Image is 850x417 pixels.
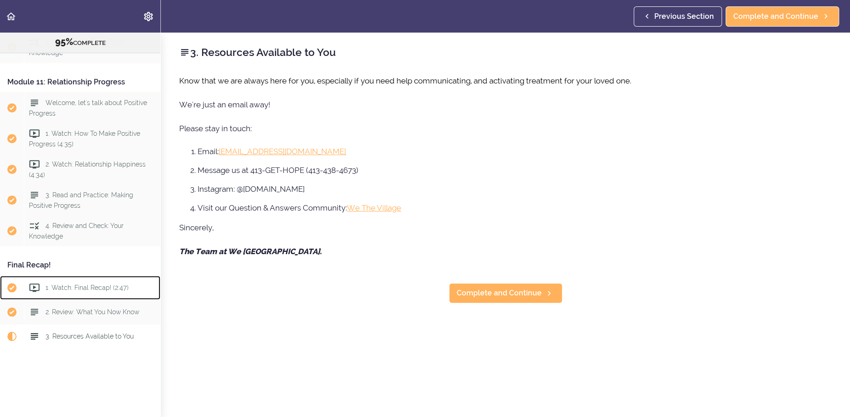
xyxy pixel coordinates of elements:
[198,183,832,195] li: Instagram: @[DOMAIN_NAME]
[179,98,832,111] p: We're just an email away!
[654,11,714,22] span: Previous Section
[347,203,401,212] a: We The Village
[634,6,722,27] a: Previous Section
[6,11,17,22] svg: Back to course curriculum
[29,129,140,147] span: 1. Watch: How To Make Positive Progress (4:35)
[29,160,146,178] span: 2. Watch: Relationship Happiness (4:34)
[198,164,832,176] li: Message us at 413-GET-HOPE (413-438-4673)
[29,99,147,117] span: Welcome, let's talk about Positive Progress
[198,145,832,157] li: Email:
[45,308,139,316] span: 2. Review: What You Now Know
[179,76,631,85] span: Know that we are always here for you, especially if you need help communicating, and activating t...
[45,284,129,291] span: 1. Watch: Final Recap! (2:47)
[198,202,832,214] li: Visit our Question & Answers Community:
[11,36,149,48] div: COMPLETE
[725,6,839,27] a: Complete and Continue
[219,147,346,156] a: [EMAIL_ADDRESS][DOMAIN_NAME]
[143,11,154,22] svg: Settings Menu
[179,221,832,234] p: Sincerely,
[449,283,562,303] a: Complete and Continue
[179,247,322,256] em: The Team at We [GEOGRAPHIC_DATA].
[179,122,832,135] p: Please stay in touch:
[45,333,134,340] span: 3. Resources Available to You
[179,44,832,60] h2: 3. Resources Available to You
[733,11,818,22] span: Complete and Continue
[457,288,542,299] span: Complete and Continue
[29,222,124,239] span: 4. Review and Check: Your Knowledge
[29,191,133,209] span: 3. Read and Practice: Making Positive Progress
[55,36,73,47] span: 95%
